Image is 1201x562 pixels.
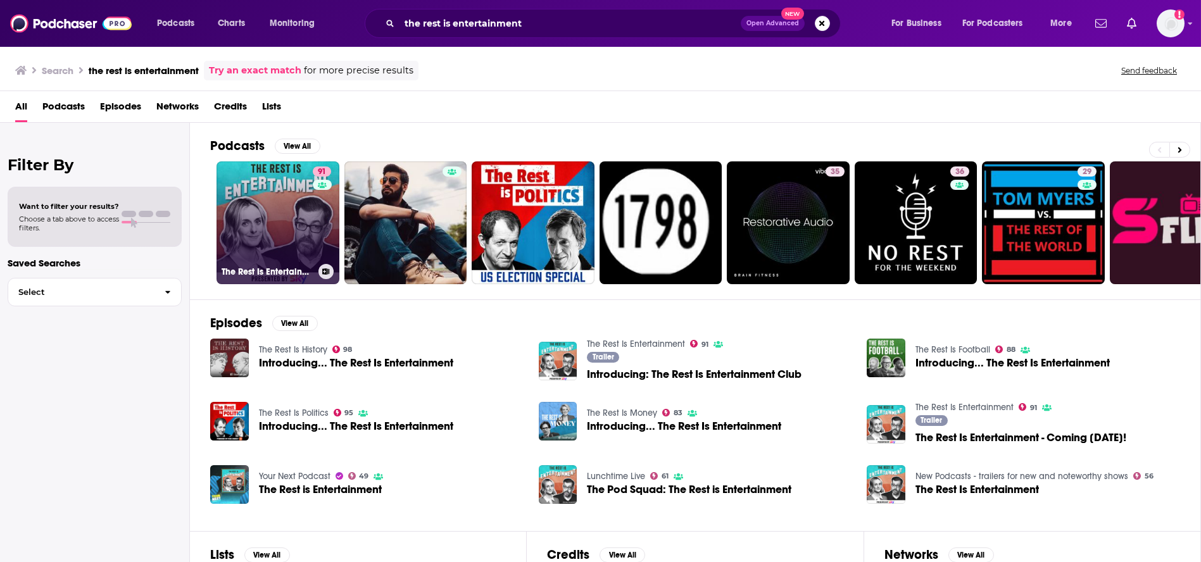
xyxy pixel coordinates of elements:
span: Monitoring [270,15,315,32]
img: The Rest is Entertainment [210,465,249,504]
a: Lists [262,96,281,122]
a: 91 [313,166,331,177]
a: 88 [995,346,1016,353]
span: Want to filter your results? [19,202,119,211]
span: 98 [343,347,352,353]
span: 49 [359,473,368,479]
span: Introducing... The Rest Is Entertainment [915,358,1110,368]
a: PodcastsView All [210,138,320,154]
h3: the rest is entertainment [89,65,199,77]
span: 35 [831,166,839,178]
button: Select [8,278,182,306]
a: The Rest Is Entertainment - Coming November 28th! [915,432,1126,443]
a: All [15,96,27,122]
a: Show notifications dropdown [1090,13,1112,34]
span: Select [8,288,154,296]
a: 36 [855,161,978,284]
a: Networks [156,96,199,122]
a: 91The Rest Is Entertainment [217,161,339,284]
a: New Podcasts - trailers for new and noteworthy shows [915,471,1128,482]
a: The Rest Is Money [587,408,657,418]
img: The Rest Is Entertainment [867,465,905,504]
a: 83 [662,409,682,416]
span: The Rest Is Entertainment - Coming [DATE]! [915,432,1126,443]
span: Trailer [921,416,943,424]
a: 35 [727,161,850,284]
a: The Rest Is Football [915,344,990,355]
button: View All [275,139,320,154]
span: 91 [1030,405,1037,411]
a: 56 [1133,472,1154,480]
a: The Pod Squad: The Rest is Entertainment [587,484,791,495]
h2: Episodes [210,315,262,331]
a: Show notifications dropdown [1122,13,1141,34]
a: Credits [214,96,247,122]
div: Search podcasts, credits, & more... [377,9,853,38]
a: Lunchtime Live [587,471,645,482]
a: The Rest is Entertainment [259,484,382,495]
img: Podchaser - Follow, Share and Rate Podcasts [10,11,132,35]
svg: Add a profile image [1174,9,1185,20]
a: Introducing... The Rest Is Entertainment [259,421,453,432]
a: 49 [348,472,369,480]
a: Introducing... The Rest Is Entertainment [587,421,781,432]
span: 83 [674,410,682,416]
button: open menu [261,13,331,34]
span: 88 [1007,347,1016,353]
a: 61 [650,472,669,480]
p: Saved Searches [8,257,182,269]
a: 29 [982,161,1105,284]
button: open menu [148,13,211,34]
a: Podcasts [42,96,85,122]
a: The Rest Is Entertainment [915,402,1014,413]
span: Choose a tab above to access filters. [19,215,119,232]
a: 36 [950,166,969,177]
a: 35 [826,166,845,177]
a: EpisodesView All [210,315,318,331]
span: 29 [1083,166,1091,178]
input: Search podcasts, credits, & more... [399,13,741,34]
span: for more precise results [304,63,413,78]
button: Send feedback [1117,65,1181,76]
a: The Rest Is Entertainment [587,339,685,349]
span: Charts [218,15,245,32]
span: 36 [955,166,964,178]
a: Try an exact match [209,63,301,78]
button: Open AdvancedNew [741,16,805,31]
a: The Rest Is History [259,344,327,355]
h2: Filter By [8,156,182,174]
img: The Pod Squad: The Rest is Entertainment [539,465,577,504]
button: open menu [954,13,1041,34]
span: Trailer [593,353,614,361]
span: New [781,8,804,20]
span: For Business [891,15,941,32]
img: Introducing... The Rest Is Entertainment [210,339,249,377]
a: 91 [690,340,708,347]
h2: Podcasts [210,138,265,154]
img: Introducing... The Rest Is Entertainment [539,402,577,440]
a: Introducing... The Rest Is Entertainment [259,358,453,368]
span: 91 [318,166,326,178]
a: Introducing: The Rest Is Entertainment Club [539,342,577,380]
span: 56 [1145,473,1154,479]
img: The Rest Is Entertainment - Coming November 28th! [867,405,905,444]
span: 61 [662,473,669,479]
a: Introducing... The Rest Is Entertainment [867,339,905,377]
a: Episodes [100,96,141,122]
a: The Rest Is Entertainment [915,484,1039,495]
span: 95 [344,410,353,416]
